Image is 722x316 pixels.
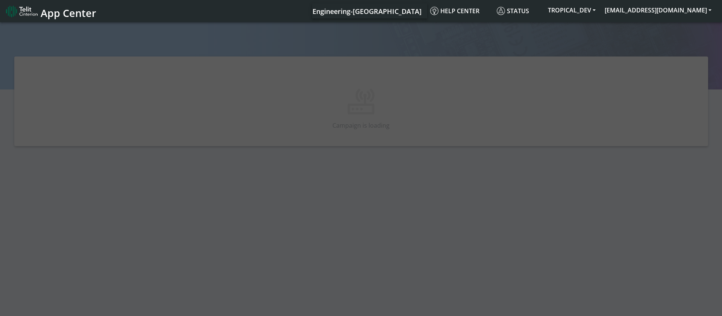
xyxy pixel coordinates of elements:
a: Help center [427,3,494,18]
img: knowledge.svg [430,7,438,15]
a: Your current platform instance [312,3,421,18]
span: Status [497,7,529,15]
img: status.svg [497,7,505,15]
a: App Center [6,3,95,19]
span: Help center [430,7,479,15]
img: logo-telit-cinterion-gw-new.png [6,5,38,17]
span: App Center [41,6,96,20]
span: Engineering-[GEOGRAPHIC_DATA] [312,7,422,16]
button: TROPICAL_DEV [543,3,600,17]
button: [EMAIL_ADDRESS][DOMAIN_NAME] [600,3,716,17]
a: Status [494,3,543,18]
